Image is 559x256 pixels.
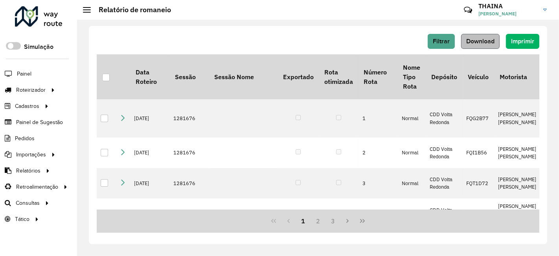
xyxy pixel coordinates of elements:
th: Sessão [169,54,209,99]
td: CDD Volta Redonda [426,99,462,137]
td: [PERSON_NAME] [PERSON_NAME] [494,99,541,137]
span: [PERSON_NAME] [478,10,537,17]
td: JCY1B19 [463,198,494,229]
td: [PERSON_NAME] [PERSON_NAME] [494,137,541,168]
td: CDD Volta Redonda [426,168,462,199]
span: Painel [17,70,31,78]
td: 1281676 [169,198,209,229]
td: FQT1D72 [463,168,494,199]
td: FQI1B56 [463,137,494,168]
td: FQG2B77 [463,99,494,137]
td: Normal [398,99,426,137]
button: Last Page [355,213,370,228]
th: Nome Tipo Rota [398,54,426,99]
th: Motorista [494,54,541,99]
button: Download [461,34,500,49]
th: Exportado [278,54,319,99]
th: Veículo [463,54,494,99]
td: 2 [359,137,398,168]
button: Next Page [340,213,355,228]
span: Painel de Sugestão [16,118,63,126]
th: Rota otimizada [319,54,358,99]
span: Pedidos [15,134,35,143]
td: [DATE] [130,198,169,229]
a: Contato Rápido [460,2,476,19]
th: Sessão Nome [209,54,278,99]
th: Data Roteiro [130,54,169,99]
span: Importações [16,150,46,159]
td: 1281676 [169,99,209,137]
td: [DATE] [130,99,169,137]
span: Filtrar [433,38,450,45]
td: 1 [359,99,398,137]
td: [PERSON_NAME] [PERSON_NAME] [494,168,541,199]
td: 1281676 [169,168,209,199]
td: Normal [398,198,426,229]
td: 1281676 [169,137,209,168]
span: Retroalimentação [16,183,58,191]
span: Tático [15,215,29,223]
td: [DATE] [130,137,169,168]
button: 2 [311,213,325,228]
button: Filtrar [428,34,455,49]
span: Relatórios [16,167,40,175]
button: 3 [325,213,340,228]
td: CDD Volta Redonda [426,198,462,229]
td: [PERSON_NAME] DE [PERSON_NAME] [494,198,541,229]
label: Simulação [24,42,53,52]
h2: Relatório de romaneio [91,6,171,14]
td: 4 [359,198,398,229]
span: Cadastros [15,102,39,110]
td: 3 [359,168,398,199]
button: Imprimir [506,34,539,49]
td: CDD Volta Redonda [426,137,462,168]
th: Depósito [426,54,462,99]
th: Número Rota [359,54,398,99]
td: [DATE] [130,168,169,199]
td: Normal [398,137,426,168]
span: Imprimir [511,38,534,45]
h3: THAINA [478,2,537,10]
span: Roteirizador [16,86,46,94]
td: Normal [398,168,426,199]
span: Consultas [16,199,40,207]
span: Download [466,38,495,45]
button: 1 [296,213,311,228]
